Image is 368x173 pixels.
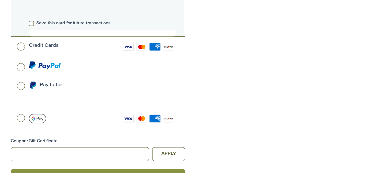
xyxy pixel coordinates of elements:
div: Pay Later [40,80,154,90]
img: Pay Later icon [29,81,37,89]
iframe: PayPal Message 1 [29,90,154,100]
button: Apply [152,147,185,161]
img: Google Pay icon [29,114,46,123]
img: PayPal icon [29,61,61,69]
label: Save this card for future transactions [29,21,176,26]
input: Gift Certificate or Coupon Code [11,147,149,161]
div: Credit Cards [29,41,59,51]
div: Coupon/Gift Certificate [11,138,185,144]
